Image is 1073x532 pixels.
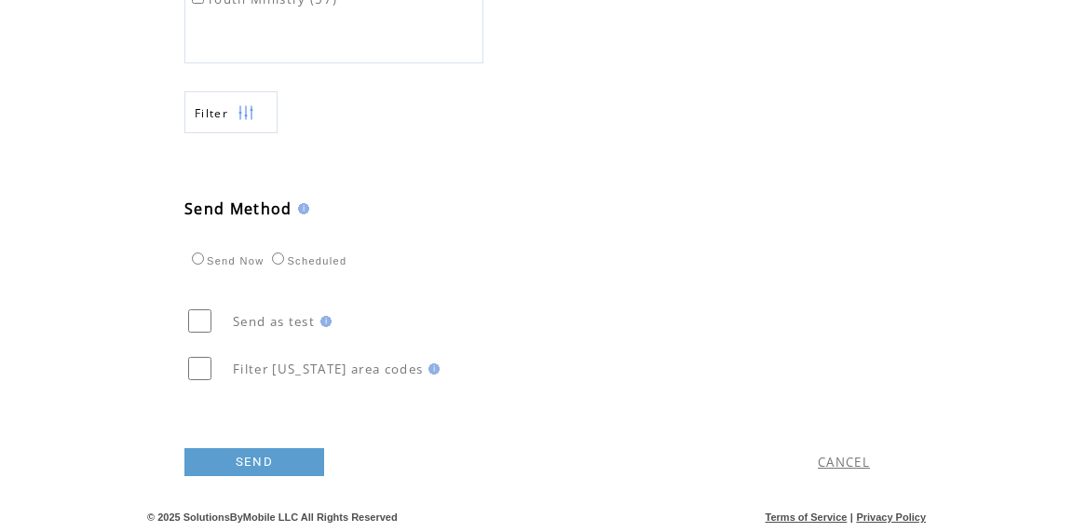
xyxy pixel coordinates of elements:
[315,316,332,327] img: help.gif
[766,512,848,523] a: Terms of Service
[267,255,346,266] label: Scheduled
[184,91,278,133] a: Filter
[184,198,292,219] span: Send Method
[818,454,870,471] a: CANCEL
[850,512,853,523] span: |
[195,105,228,121] span: Show filters
[423,363,440,375] img: help.gif
[187,255,264,266] label: Send Now
[233,313,315,330] span: Send as test
[184,448,324,476] a: SEND
[272,252,284,265] input: Scheduled
[292,203,309,214] img: help.gif
[856,512,926,523] a: Privacy Policy
[147,512,398,523] span: © 2025 SolutionsByMobile LLC All Rights Reserved
[233,361,423,377] span: Filter [US_STATE] area codes
[238,92,254,134] img: filters.png
[192,252,204,265] input: Send Now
